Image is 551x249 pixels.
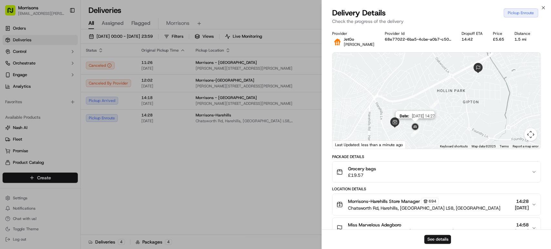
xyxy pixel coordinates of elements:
[348,172,376,178] span: £19.57
[332,31,374,36] div: Provider
[513,144,538,148] a: Report a map error
[515,222,529,228] span: 14:58
[61,94,104,100] span: API Documentation
[515,204,529,211] span: [DATE]
[6,6,19,19] img: Nash
[332,18,541,25] p: Check the progress of the delivery
[348,228,454,234] span: Dib Ln, Roundhay, Leeds LS8, [GEOGRAPHIC_DATA]
[332,37,342,47] img: justeat_logo.png
[500,144,509,148] a: Terms (opens in new tab)
[64,109,78,114] span: Pylon
[332,141,406,149] div: Last Updated: less than a minute ago
[462,37,483,42] div: 14:42
[472,144,496,148] span: Map data ©2025
[493,37,504,42] div: £5.65
[348,222,401,228] span: Miss Marvelous Adegboro
[515,228,529,234] span: [DATE]
[22,68,82,73] div: We're available if you need us!
[524,128,537,141] button: Map camera controls
[332,154,541,159] div: Package Details
[348,165,376,172] span: Grocery bags
[348,205,500,211] span: Chatsworth Rd, Harehills, [GEOGRAPHIC_DATA] LS8, [GEOGRAPHIC_DATA]
[344,37,374,42] p: JetGo
[515,31,530,36] div: Distance
[334,140,355,149] img: Google
[344,42,374,47] span: [PERSON_NAME]
[6,62,18,73] img: 1736555255976-a54dd68f-1ca7-489b-9aae-adbdc363a1c4
[52,91,106,103] a: 💻API Documentation
[385,37,451,42] button: 68e77022-6ba5-4cbe-a0b7-c50d05f266cd
[424,235,451,244] button: See details
[385,31,451,36] div: Provider Id
[348,198,420,204] span: Morrisons-Harehills Store Manager
[332,8,386,18] span: Delivery Details
[17,42,116,48] input: Got a question? Start typing here...
[493,31,504,36] div: Price
[332,194,540,215] button: Morrisons-Harehills Store Manager694Chatsworth Rd, Harehills, [GEOGRAPHIC_DATA] LS8, [GEOGRAPHIC_...
[332,162,540,182] button: Grocery bags£19.57
[429,199,436,204] span: 694
[399,114,409,118] span: Date :
[6,26,117,36] p: Welcome 👋
[411,128,419,137] div: 2
[4,91,52,103] a: 📗Knowledge Base
[431,100,439,108] div: 1
[462,31,483,36] div: Dropoff ETA
[55,94,60,99] div: 💻
[515,198,529,204] span: 14:28
[440,144,468,149] button: Keyboard shortcuts
[334,140,355,149] a: Open this area in Google Maps (opens a new window)
[332,186,541,192] div: Location Details
[110,64,117,71] button: Start new chat
[515,37,530,42] div: 1.5 mi
[46,109,78,114] a: Powered byPylon
[13,94,49,100] span: Knowledge Base
[332,218,540,238] button: Miss Marvelous AdegboroDib Ln, Roundhay, Leeds LS8, [GEOGRAPHIC_DATA]14:58[DATE]
[6,94,12,99] div: 📗
[412,114,434,118] span: [DATE] 14:27
[22,62,106,68] div: Start new chat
